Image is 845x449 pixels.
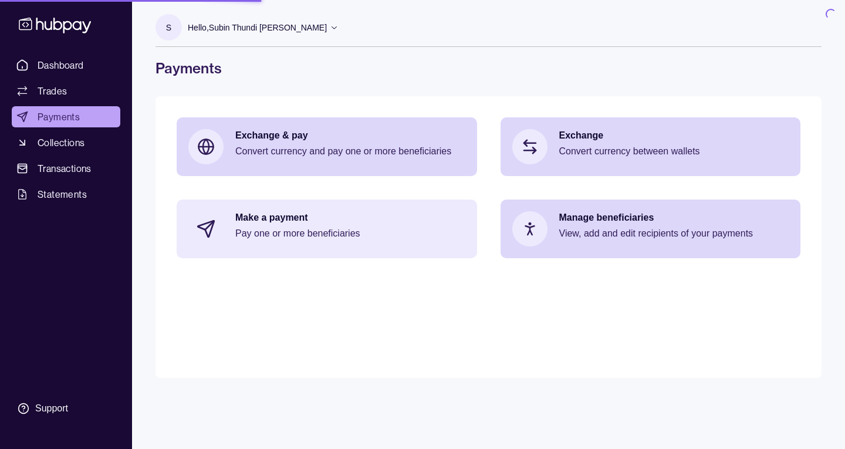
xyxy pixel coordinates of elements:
[235,227,465,240] p: Pay one or more beneficiaries
[188,21,327,34] p: Hello, Subin Thundi [PERSON_NAME]
[38,136,84,150] span: Collections
[235,211,465,224] p: Make a payment
[12,80,120,102] a: Trades
[38,110,80,124] span: Payments
[156,59,822,77] h1: Payments
[12,184,120,205] a: Statements
[38,187,87,201] span: Statements
[559,227,789,240] p: View, add and edit recipients of your payments
[12,106,120,127] a: Payments
[559,145,789,158] p: Convert currency between wallets
[235,145,465,158] p: Convert currency and pay one or more beneficiaries
[177,200,477,258] a: Make a paymentPay one or more beneficiaries
[559,129,789,142] p: Exchange
[12,158,120,179] a: Transactions
[501,200,801,258] a: Manage beneficiariesView, add and edit recipients of your payments
[12,132,120,153] a: Collections
[501,117,801,176] a: ExchangeConvert currency between wallets
[559,211,789,224] p: Manage beneficiaries
[12,55,120,76] a: Dashboard
[35,402,68,415] div: Support
[38,84,67,98] span: Trades
[177,117,477,176] a: Exchange & payConvert currency and pay one or more beneficiaries
[38,58,84,72] span: Dashboard
[235,129,465,142] p: Exchange & pay
[166,21,171,34] p: S
[38,161,92,175] span: Transactions
[12,396,120,421] a: Support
